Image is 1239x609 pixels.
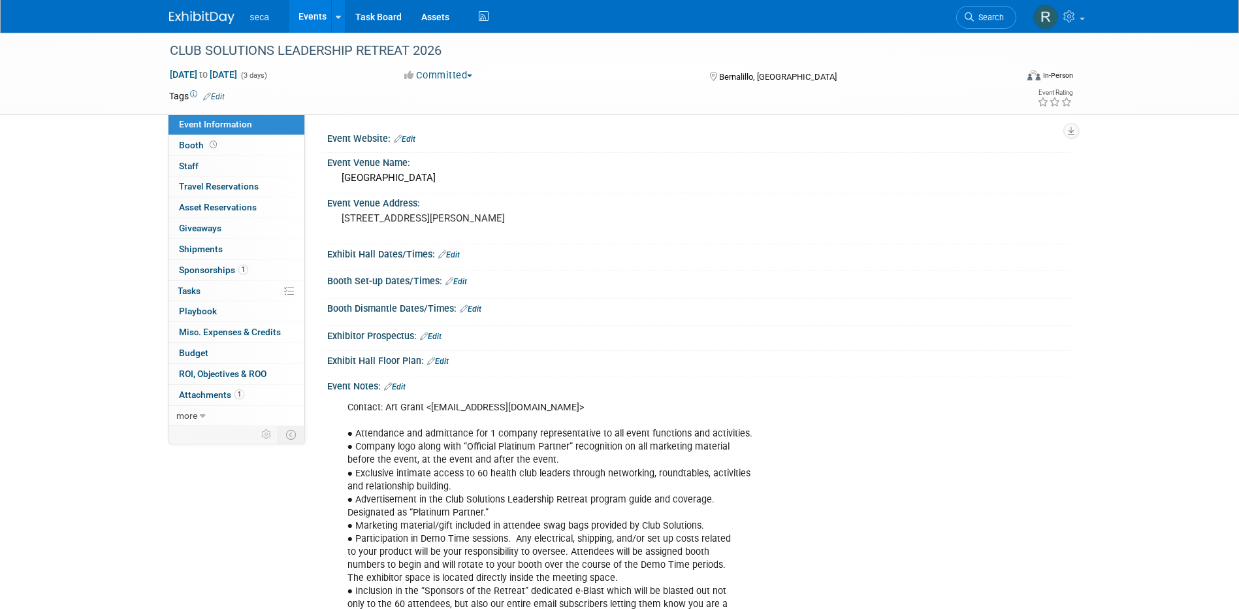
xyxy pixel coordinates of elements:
[169,90,225,103] td: Tags
[179,140,219,150] span: Booth
[169,343,304,363] a: Budget
[169,69,238,80] span: [DATE] [DATE]
[939,68,1074,88] div: Event Format
[169,197,304,218] a: Asset Reservations
[169,156,304,176] a: Staff
[342,212,622,224] pre: [STREET_ADDRESS][PERSON_NAME]
[1027,70,1040,80] img: Format-Inperson.png
[169,114,304,135] a: Event Information
[1037,90,1072,96] div: Event Rating
[179,119,252,129] span: Event Information
[179,306,217,316] span: Playbook
[255,426,278,443] td: Personalize Event Tab Strip
[400,69,477,82] button: Committed
[169,239,304,259] a: Shipments
[394,135,415,144] a: Edit
[956,6,1016,29] a: Search
[250,12,270,22] span: seca
[240,71,267,80] span: (3 days)
[337,168,1061,188] div: [GEOGRAPHIC_DATA]
[238,265,248,274] span: 1
[327,326,1070,343] div: Exhibitor Prospectus:
[169,218,304,239] a: Giveaways
[327,153,1070,169] div: Event Venue Name:
[169,176,304,197] a: Travel Reservations
[179,369,266,379] span: ROI, Objectives & ROO
[169,322,304,342] a: Misc. Expenses & Credits
[179,181,259,191] span: Travel Reservations
[179,389,244,400] span: Attachments
[179,223,221,233] span: Giveaways
[169,260,304,280] a: Sponsorships1
[197,69,210,80] span: to
[384,382,406,391] a: Edit
[427,357,449,366] a: Edit
[327,244,1070,261] div: Exhibit Hall Dates/Times:
[203,92,225,101] a: Edit
[169,385,304,405] a: Attachments1
[719,72,837,82] span: Bernalillo, [GEOGRAPHIC_DATA]
[327,376,1070,393] div: Event Notes:
[178,286,201,296] span: Tasks
[165,39,997,63] div: CLUB SOLUTIONS LEADERSHIP RETREAT 2026
[234,389,244,399] span: 1
[327,299,1070,316] div: Booth Dismantle Dates/Times:
[327,129,1070,146] div: Event Website:
[420,332,442,341] a: Edit
[327,271,1070,288] div: Booth Set-up Dates/Times:
[1033,5,1058,29] img: Rachel Jordan
[176,410,197,421] span: more
[169,11,234,24] img: ExhibitDay
[179,244,223,254] span: Shipments
[169,281,304,301] a: Tasks
[179,327,281,337] span: Misc. Expenses & Credits
[327,193,1070,210] div: Event Venue Address:
[974,12,1004,22] span: Search
[445,277,467,286] a: Edit
[169,135,304,156] a: Booth
[179,202,257,212] span: Asset Reservations
[1042,71,1073,80] div: In-Person
[169,301,304,321] a: Playbook
[278,426,304,443] td: Toggle Event Tabs
[207,140,219,150] span: Booth not reserved yet
[179,265,248,275] span: Sponsorships
[169,364,304,384] a: ROI, Objectives & ROO
[169,406,304,426] a: more
[327,351,1070,368] div: Exhibit Hall Floor Plan:
[438,250,460,259] a: Edit
[460,304,481,314] a: Edit
[179,348,208,358] span: Budget
[179,161,199,171] span: Staff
